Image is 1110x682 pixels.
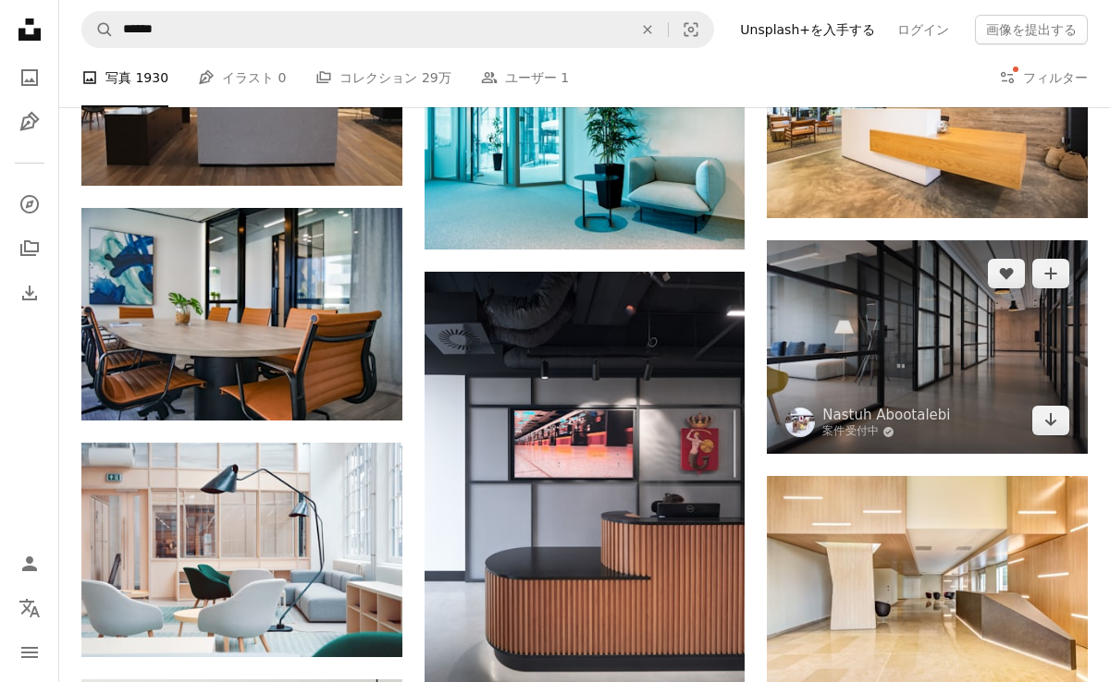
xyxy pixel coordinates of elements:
[11,590,48,627] button: 言語
[11,634,48,671] button: メニュー
[767,4,1088,217] img: ホワイトボード付きの茶色の木製テーブル
[785,408,815,437] img: Nastuh Abootalebiのプロフィールを見る
[767,240,1088,454] img: ガラス扉間の廊下
[669,12,713,47] button: ビジュアル検索
[822,424,950,439] a: 案件受付中
[1032,259,1069,288] button: コレクションに追加する
[315,48,450,107] a: コレクション 29万
[11,11,48,52] a: ホーム — Unsplash
[11,274,48,311] a: ダウンロード履歴
[988,259,1025,288] button: いいね！
[627,12,668,47] button: 全てクリア
[81,11,714,48] form: サイト内でビジュアルを探す
[767,338,1088,355] a: ガラス扉間の廊下
[278,67,287,88] span: 0
[81,443,402,656] img: リビングルームのソファに黒いフロアランプ
[425,503,746,519] a: 湾曲した木製カウンターのあるレセプションエリア
[1032,406,1069,435] a: ダウンロード
[81,541,402,557] a: リビングルームのソファに黒いフロアランプ
[729,15,886,44] a: Unsplash+を入手する
[81,208,402,421] img: 茶色の木製 9 ピース オフィス テーブルとチェア
[82,12,114,47] button: Unsplashで検索する
[767,574,1088,591] a: 茶色と白に塗られたリビングルーム
[425,35,746,249] img: 部屋の椅子とテーブル
[11,230,48,267] a: コレクション
[11,186,48,223] a: 探す
[425,134,746,151] a: 部屋の椅子とテーブル
[561,67,569,88] span: 1
[975,15,1088,44] button: 画像を提出する
[11,545,48,582] a: ログイン / 登録する
[999,48,1088,107] button: フィルター
[11,59,48,96] a: 写真
[822,406,950,424] a: Nastuh Abootalebi
[198,48,286,107] a: イラスト 0
[886,15,960,44] a: ログイン
[481,48,569,107] a: ユーザー 1
[767,103,1088,119] a: ホワイトボード付きの茶色の木製テーブル
[81,305,402,322] a: 茶色の木製 9 ピース オフィス テーブルとチェア
[422,67,451,88] span: 29万
[11,104,48,140] a: イラスト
